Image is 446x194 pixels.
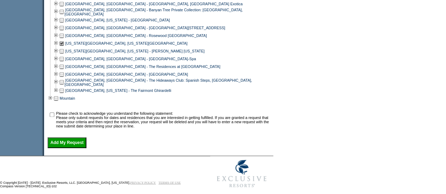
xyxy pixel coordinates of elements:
[65,57,196,61] a: [GEOGRAPHIC_DATA], [GEOGRAPHIC_DATA] - [GEOGRAPHIC_DATA]-Spa
[48,137,86,148] input: Add My Request
[65,33,207,38] a: [GEOGRAPHIC_DATA], [GEOGRAPHIC_DATA] - Rosewood [GEOGRAPHIC_DATA]
[65,49,204,53] a: [US_STATE][GEOGRAPHIC_DATA], [US_STATE] - [PERSON_NAME] [US_STATE]
[65,8,243,16] a: [GEOGRAPHIC_DATA], [GEOGRAPHIC_DATA] - Banyan Tree Private Collection: [GEOGRAPHIC_DATA], [GEOGRA...
[65,26,225,30] a: [GEOGRAPHIC_DATA], [GEOGRAPHIC_DATA] - [GEOGRAPHIC_DATA][STREET_ADDRESS]
[65,78,252,87] a: [GEOGRAPHIC_DATA], [GEOGRAPHIC_DATA] - The Hideaways Club: Spanish Steps, [GEOGRAPHIC_DATA], [GEO...
[159,181,181,184] a: TERMS OF USE
[65,18,170,22] a: [GEOGRAPHIC_DATA], [US_STATE] - [GEOGRAPHIC_DATA]
[65,64,220,69] a: [GEOGRAPHIC_DATA], [GEOGRAPHIC_DATA] - The Residences at [GEOGRAPHIC_DATA]
[65,2,243,6] a: [GEOGRAPHIC_DATA], [GEOGRAPHIC_DATA] - [GEOGRAPHIC_DATA], [GEOGRAPHIC_DATA] Exotica
[65,72,188,76] a: [GEOGRAPHIC_DATA], [GEOGRAPHIC_DATA] - [GEOGRAPHIC_DATA]
[56,111,271,128] td: Please check to acknowledge you understand the following statement: Please only submit requests f...
[60,96,75,100] a: Mountain
[130,181,156,184] a: PRIVACY POLICY
[210,156,273,191] img: Exclusive Resorts
[65,41,188,45] a: [US_STATE][GEOGRAPHIC_DATA], [US_STATE][GEOGRAPHIC_DATA]
[65,88,171,93] a: [GEOGRAPHIC_DATA], [US_STATE] - The Fairmont Ghirardelli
